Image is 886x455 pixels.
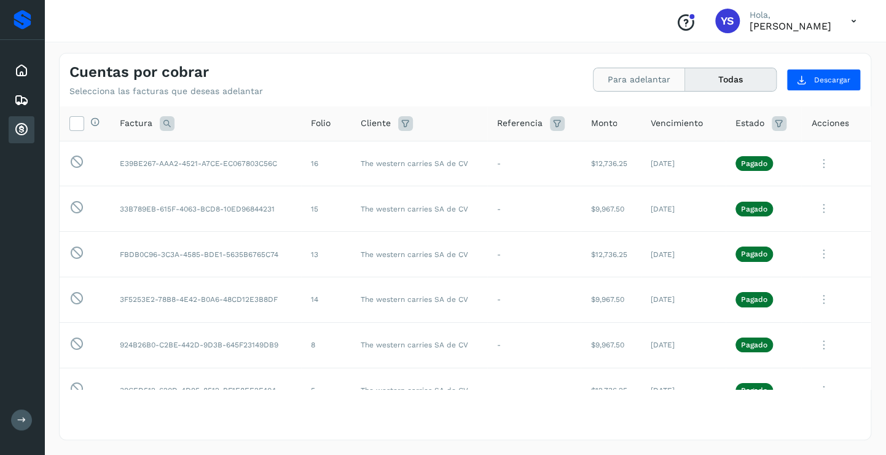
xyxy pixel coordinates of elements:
td: The western carries SA de CV [351,277,487,322]
span: Referencia [497,117,543,130]
p: Selecciona las facturas que deseas adelantar [69,86,263,97]
p: Pagado [741,386,767,395]
span: Cliente [361,117,391,130]
td: 33B789EB-615F-4063-BCD8-10ED96844231 [110,186,301,232]
td: - [487,368,581,413]
p: Pagado [741,295,767,304]
td: 8 [301,322,351,368]
td: $9,967.50 [581,277,641,322]
td: - [487,232,581,277]
button: Descargar [786,69,861,91]
td: $12,736.25 [581,232,641,277]
td: - [487,277,581,322]
td: [DATE] [641,232,726,277]
td: [DATE] [641,186,726,232]
td: $9,967.50 [581,186,641,232]
div: Embarques [9,87,34,114]
td: 16 [301,141,351,186]
p: Pagado [741,159,767,168]
td: 3F5253E2-78B8-4E42-B0A6-48CD12E3B8DF [110,277,301,322]
td: $12,736.25 [581,368,641,413]
span: Factura [120,117,152,130]
td: FBDB0C96-3C3A-4585-BDE1-5635B6765C74 [110,232,301,277]
td: The western carries SA de CV [351,186,487,232]
td: [DATE] [641,322,726,368]
span: Monto [590,117,617,130]
td: 924B26B0-C2BE-442D-9D3B-645F23149DB9 [110,322,301,368]
span: Vencimiento [651,117,703,130]
td: [DATE] [641,368,726,413]
div: Cuentas por cobrar [9,116,34,143]
button: Para adelantar [594,68,685,91]
td: The western carries SA de CV [351,232,487,277]
td: [DATE] [641,277,726,322]
span: Acciones [811,117,849,130]
h4: Cuentas por cobrar [69,63,209,81]
td: 5 [301,368,351,413]
td: - [487,322,581,368]
p: Pagado [741,250,767,258]
span: Descargar [814,74,850,85]
p: YURICXI SARAHI CANIZALES AMPARO [750,20,831,32]
button: Todas [685,68,776,91]
td: - [487,186,581,232]
span: Estado [735,117,764,130]
td: - [487,141,581,186]
td: The western carries SA de CV [351,322,487,368]
p: Pagado [741,205,767,213]
td: 39CED512-620D-4D95-8512-BF1E8EE2F404 [110,368,301,413]
td: [DATE] [641,141,726,186]
p: Pagado [741,341,767,349]
td: 14 [301,277,351,322]
p: Hola, [750,10,831,20]
span: Folio [311,117,331,130]
td: $9,967.50 [581,322,641,368]
td: The western carries SA de CV [351,141,487,186]
td: 15 [301,186,351,232]
td: $12,736.25 [581,141,641,186]
td: 13 [301,232,351,277]
div: Inicio [9,57,34,84]
td: E39BE267-AAA2-4521-A7CE-EC067803C56C [110,141,301,186]
td: The western carries SA de CV [351,368,487,413]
